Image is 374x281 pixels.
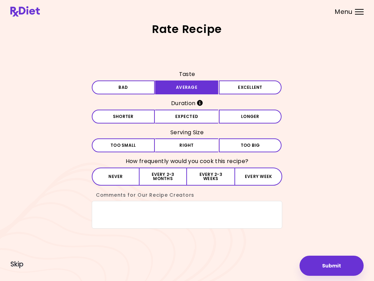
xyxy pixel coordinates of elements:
img: RxDiet [10,6,40,17]
h3: How frequently would you cook this recipe? [92,156,282,167]
i: Info [197,100,203,106]
button: Submit [300,256,364,276]
button: Every 2-3 weeks [187,168,234,186]
span: Too big [241,143,260,147]
button: Bad [92,80,155,94]
button: Every 2-3 months [140,168,187,186]
button: Right [155,138,218,152]
button: Never [92,168,140,186]
button: Too big [219,138,282,152]
button: Too small [92,138,155,152]
button: Longer [219,110,282,124]
button: Expected [155,110,218,124]
h3: Duration [92,98,282,109]
h2: Rate Recipe [10,24,364,35]
button: Excellent [219,80,282,94]
span: Menu [335,9,353,15]
button: Skip [10,261,24,268]
span: Too small [110,143,136,147]
label: Comments for Our Recipe Creators [92,191,194,198]
button: Shorter [92,110,155,124]
button: Every week [234,168,282,186]
button: Average [155,80,218,94]
h3: Taste [92,69,282,80]
h3: Serving Size [92,127,282,138]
